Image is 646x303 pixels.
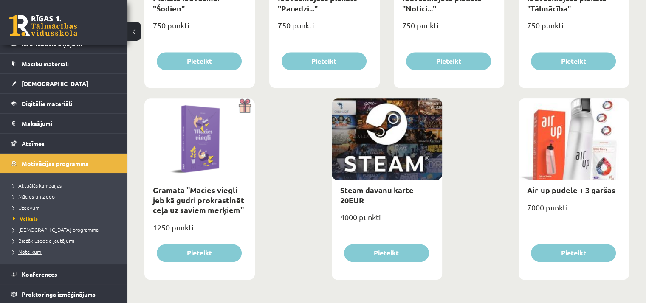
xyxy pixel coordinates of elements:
[13,193,119,200] a: Mācies un ziedo
[22,100,72,107] span: Digitālie materiāli
[344,244,429,262] button: Pieteikt
[13,182,62,189] span: Aktuālās kampaņas
[519,18,629,39] div: 750 punkti
[11,94,117,113] a: Digitālie materiāli
[13,182,119,189] a: Aktuālās kampaņas
[157,52,242,70] button: Pieteikt
[11,264,117,284] a: Konferences
[22,60,69,67] span: Mācību materiāli
[394,18,504,39] div: 750 punkti
[11,54,117,73] a: Mācību materiāli
[153,185,244,215] a: Grāmata "Mācies viegli jeb kā gudri prokrastinēt ceļā uz saviem mērķiem"
[519,200,629,222] div: 7000 punkti
[11,74,117,93] a: [DEMOGRAPHIC_DATA]
[144,18,255,39] div: 750 punkti
[11,114,117,133] a: Maksājumi
[527,185,615,195] a: Air-up pudele + 3 garšas
[531,52,616,70] button: Pieteikt
[13,237,119,244] a: Biežāk uzdotie jautājumi
[157,244,242,262] button: Pieteikt
[13,204,41,211] span: Uzdevumi
[13,226,99,233] span: [DEMOGRAPHIC_DATA] programma
[11,154,117,173] a: Motivācijas programma
[22,160,89,167] span: Motivācijas programma
[22,80,88,87] span: [DEMOGRAPHIC_DATA]
[144,220,255,241] div: 1250 punkti
[236,98,255,113] img: Dāvana ar pārsteigumu
[332,210,442,231] div: 4000 punkti
[11,134,117,153] a: Atzīmes
[269,18,380,39] div: 750 punkti
[13,226,119,233] a: [DEMOGRAPHIC_DATA] programma
[13,215,119,222] a: Veikals
[9,15,77,36] a: Rīgas 1. Tālmācības vidusskola
[13,204,119,211] a: Uzdevumi
[13,237,74,244] span: Biežāk uzdotie jautājumi
[22,290,96,298] span: Proktoringa izmēģinājums
[282,52,367,70] button: Pieteikt
[13,215,38,222] span: Veikals
[13,193,55,200] span: Mācies un ziedo
[22,140,45,147] span: Atzīmes
[340,185,414,205] a: Steam dāvanu karte 20EUR
[531,244,616,262] button: Pieteikt
[13,248,42,255] span: Noteikumi
[22,114,117,133] legend: Maksājumi
[22,270,57,278] span: Konferences
[406,52,491,70] button: Pieteikt
[13,248,119,255] a: Noteikumi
